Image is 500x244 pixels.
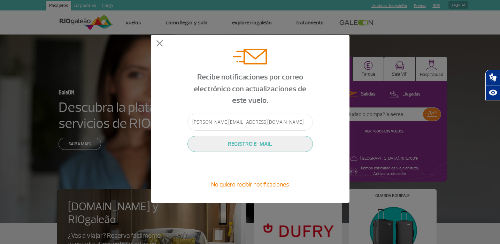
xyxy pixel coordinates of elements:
[485,70,500,100] div: Plugin de acessibilidade da Hand Talk.
[194,72,306,105] span: Recibe notificaciones por correo electrónico con actualizaciones de este vuelo.
[485,85,500,100] button: Abrir recursos assistivos.
[187,114,313,131] input: Ingrese su e-mail
[187,136,313,152] button: REGISTRO E-MAIL
[485,70,500,85] button: Abrir tradutor de língua de sinais.
[211,181,289,188] span: No quiero recibir notificaciones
